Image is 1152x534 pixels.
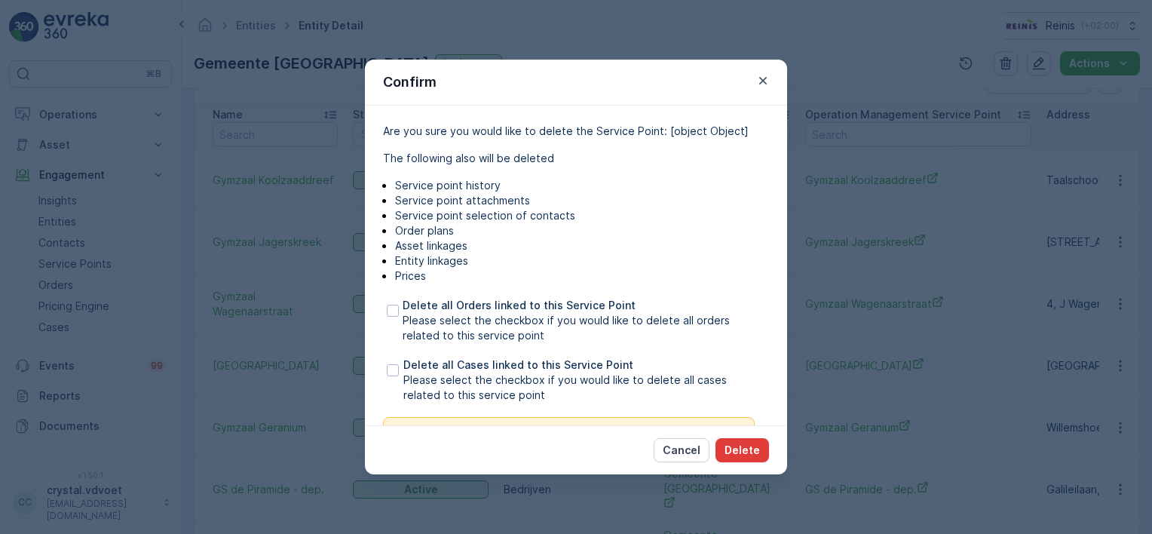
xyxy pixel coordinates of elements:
p: Prices [395,269,769,284]
span: Please select the checkbox if you would like to delete all cases related to this service point [403,373,769,403]
span: Delete all Orders linked to this Service Point [403,298,769,313]
p: Cancel [663,443,700,458]
p: Delete [725,443,760,458]
p: The following also will be deleted [383,151,769,166]
span: Delete all Cases linked to this Service Point [403,358,769,373]
p: Confirm [383,72,437,93]
p: Entity linkages [395,253,769,269]
button: Delete [715,438,769,462]
p: Order plans [395,223,769,238]
p: Are you sure you would like to delete the Service Point: [object Object] [383,124,769,139]
p: Service point history [395,178,769,193]
span: Please select the checkbox if you would like to delete all orders related to this service point [403,313,769,343]
p: Service point selection of contacts [395,208,769,223]
p: Asset linkages [395,238,769,253]
button: Cancel [654,438,709,462]
p: Service point attachments [395,193,769,208]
